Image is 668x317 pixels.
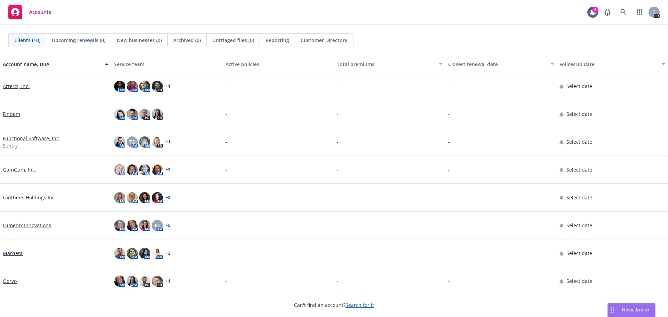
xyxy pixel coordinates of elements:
span: Clients (10) [14,37,40,44]
span: Select date [566,249,592,257]
span: Reporting [265,37,289,44]
img: photo [152,276,163,287]
span: Nova Assist [622,307,650,313]
span: Select date [566,166,592,173]
span: Upcoming renewals (0) [52,37,105,44]
button: Total premiums [334,56,445,72]
span: - [225,222,227,229]
a: + 3 [166,251,170,255]
span: Archived (0) [173,37,201,44]
img: photo [139,220,150,231]
span: New businesses (0) [117,37,162,44]
img: photo [114,248,125,259]
div: Total premiums [337,61,435,68]
button: Follow up date [557,56,668,72]
a: Findem [3,110,20,118]
img: photo [139,276,150,287]
a: Functional Software, Inc. [3,135,60,142]
span: - [448,166,450,173]
span: Select date [566,110,592,118]
img: photo [152,164,163,175]
img: photo [127,276,138,287]
span: - [337,277,339,285]
button: Active policies [223,56,334,72]
img: photo [139,192,150,203]
span: - [225,110,227,118]
span: Accounts [29,9,51,15]
div: Follow up date [559,61,658,68]
img: photo [127,164,138,175]
img: photo [139,164,150,175]
img: photo [139,248,150,259]
img: photo [114,220,125,231]
span: - [225,82,227,90]
span: - [225,277,227,285]
div: Active policies [225,61,331,68]
span: - [225,249,227,257]
span: - [225,166,227,173]
a: Switch app [633,5,646,19]
a: Arteris, Inc. [3,82,30,90]
img: photo [114,276,125,287]
span: - [225,138,227,145]
span: Select date [566,222,592,229]
a: Search [617,5,630,19]
span: Customer Directory [301,37,348,44]
img: photo [114,192,125,203]
span: Can't find an account? [294,301,374,309]
span: - [448,110,450,118]
img: photo [139,81,150,92]
img: photo [152,81,163,92]
img: photo [139,109,150,120]
a: Report a Bug [601,5,614,19]
img: photo [127,248,138,259]
div: 6 [592,7,598,13]
span: Select date [566,82,592,90]
span: - [448,249,450,257]
img: photo [127,220,138,231]
div: Closest renewal date [448,61,546,68]
a: + 1 [166,140,170,144]
a: + 2 [166,196,170,200]
img: photo [114,164,125,175]
span: - [337,222,339,229]
span: Select date [566,194,592,201]
span: - [448,138,450,145]
span: - [337,110,339,118]
img: photo [152,109,163,120]
span: - [448,82,450,90]
span: Select date [566,138,592,145]
div: Drag to move [608,303,617,317]
img: photo [114,81,125,92]
span: - [337,82,339,90]
a: GumGum, Inc. [3,166,36,173]
img: photo [152,248,163,259]
img: photo [114,136,125,148]
span: Untriaged files (0) [212,37,254,44]
a: Marqeta [3,249,23,257]
button: Service team [111,56,223,72]
img: photo [127,109,138,120]
a: Search for it [345,302,374,308]
button: Closest renewal date [445,56,557,72]
span: - [337,249,339,257]
span: TS [129,138,135,145]
img: photo [127,81,138,92]
a: Lumenix Innovations [3,222,51,229]
span: - [337,166,339,173]
button: Nova Assist [607,303,655,317]
span: - [337,194,339,201]
a: Accounts [6,2,54,22]
span: - [337,138,339,145]
a: + 1 [166,279,170,283]
img: photo [114,109,125,120]
span: Select date [566,277,592,285]
div: Account name, DBA [3,61,101,68]
span: FE [155,222,160,229]
span: - [448,277,450,285]
a: + 5 [166,223,170,228]
img: photo [152,136,163,148]
span: Sentry [3,142,18,149]
div: Service team [114,61,220,68]
a: + 1 [166,84,170,88]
